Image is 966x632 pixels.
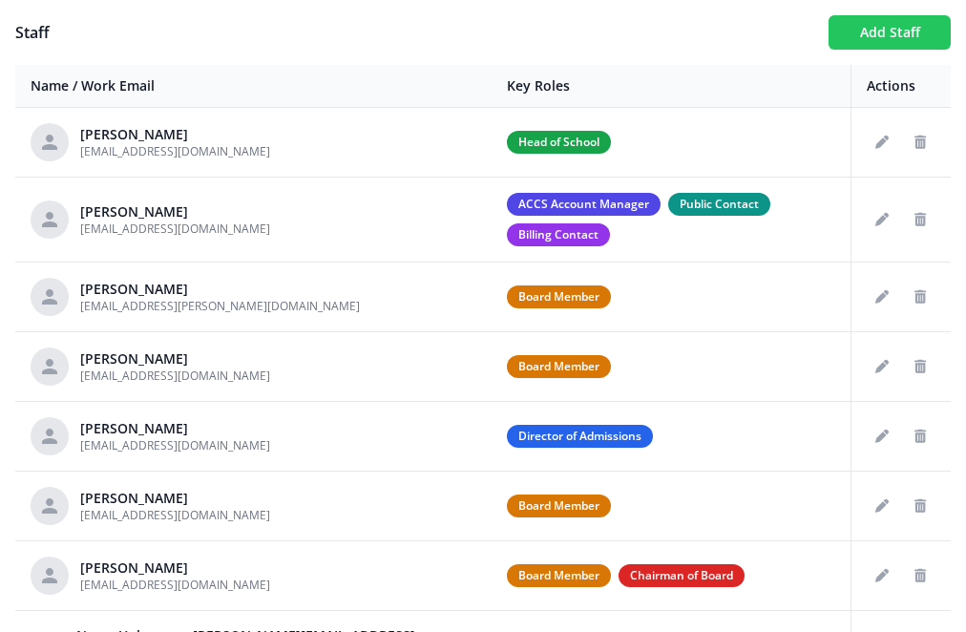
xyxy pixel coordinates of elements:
span: [EMAIL_ADDRESS][DOMAIN_NAME] [80,143,270,159]
button: Edit staff [867,560,897,591]
th: Actions [851,65,952,108]
span: Board Member [507,495,611,517]
span: [EMAIL_ADDRESS][DOMAIN_NAME] [80,437,270,453]
button: Edit staff [867,421,897,452]
span: Public Contact [668,193,770,216]
div: [PERSON_NAME] [80,489,270,508]
div: [PERSON_NAME] [80,558,270,578]
button: Delete staff [905,560,935,591]
button: Delete staff [905,491,935,521]
button: Delete staff [905,421,935,452]
th: Key Roles [492,65,851,108]
span: [EMAIL_ADDRESS][PERSON_NAME][DOMAIN_NAME] [80,298,360,314]
span: Director of Admissions [507,425,653,448]
span: Billing Contact [507,223,610,246]
span: [EMAIL_ADDRESS][DOMAIN_NAME] [80,577,270,593]
button: Edit staff [867,282,897,312]
div: [PERSON_NAME] [80,202,270,221]
button: Delete staff [905,282,935,312]
span: Chairman of Board [619,564,745,587]
button: Delete staff [905,351,935,382]
span: [EMAIL_ADDRESS][DOMAIN_NAME] [80,221,270,237]
span: Head of School [507,131,611,154]
th: Name / Work Email [15,65,492,108]
button: Add Staff [829,15,951,50]
span: Board Member [507,355,611,378]
button: Edit staff [867,491,897,521]
span: Board Member [507,564,611,587]
span: ACCS Account Manager [507,193,661,216]
button: Delete staff [905,127,935,158]
button: Edit staff [867,127,897,158]
span: [EMAIL_ADDRESS][DOMAIN_NAME] [80,507,270,523]
button: Delete staff [905,204,935,235]
button: Edit staff [867,204,897,235]
span: Board Member [507,285,611,308]
div: [PERSON_NAME] [80,419,270,438]
button: Edit staff [867,351,897,382]
div: [PERSON_NAME] [80,125,270,144]
div: [PERSON_NAME] [80,349,270,369]
h1: Staff [15,21,813,44]
span: [EMAIL_ADDRESS][DOMAIN_NAME] [80,368,270,384]
div: [PERSON_NAME] [80,280,360,299]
